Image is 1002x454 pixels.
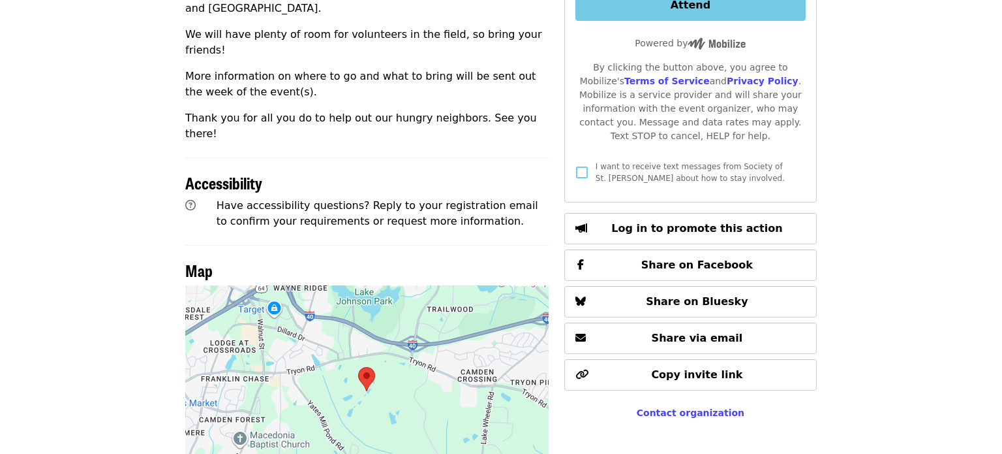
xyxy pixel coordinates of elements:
span: Have accessibility questions? Reply to your registration email to confirm your requirements or re... [217,199,538,227]
span: Share via email [652,332,743,344]
span: Accessibility [185,171,262,194]
button: Log in to promote this action [564,213,817,244]
button: Share on Bluesky [564,286,817,317]
span: I want to receive text messages from Society of St. [PERSON_NAME] about how to stay involved. [596,162,785,183]
a: Terms of Service [624,76,710,86]
span: Share on Facebook [641,259,753,271]
div: By clicking the button above, you agree to Mobilize's and . Mobilize is a service provider and wi... [575,61,806,143]
p: Thank you for all you do to help out our hungry neighbors. See you there! [185,110,549,142]
span: Powered by [635,38,746,48]
a: Privacy Policy [727,76,798,86]
i: question-circle icon [185,199,196,212]
span: Log in to promote this action [611,222,782,235]
p: We will have plenty of room for volunteers in the field, so bring your friends! [185,27,549,58]
p: More information on where to go and what to bring will be sent out the week of the event(s). [185,69,549,100]
button: Share via email [564,323,817,354]
img: Powered by Mobilize [688,38,746,50]
span: Map [185,259,213,282]
span: Copy invite link [651,368,742,381]
span: Share on Bluesky [646,295,748,308]
a: Contact organization [637,408,744,418]
button: Share on Facebook [564,250,817,281]
button: Copy invite link [564,359,817,391]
